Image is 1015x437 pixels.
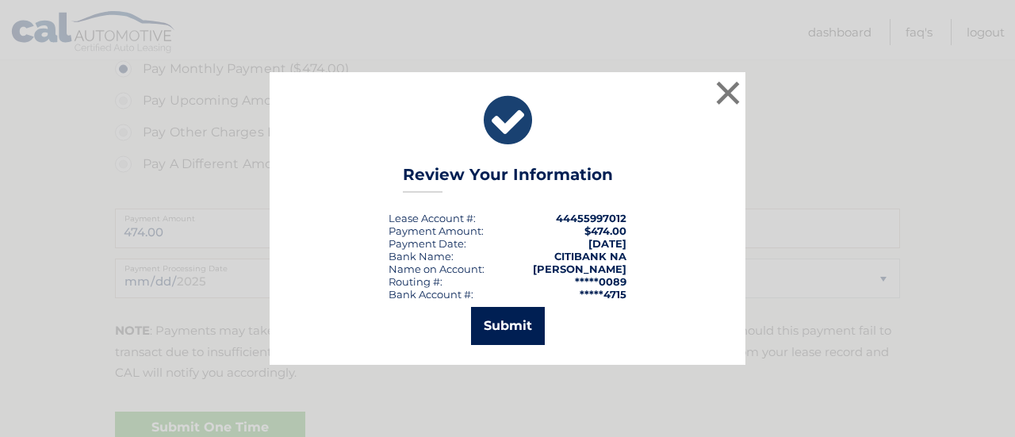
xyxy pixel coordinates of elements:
[584,224,626,237] span: $474.00
[471,307,545,345] button: Submit
[389,224,484,237] div: Payment Amount:
[389,212,476,224] div: Lease Account #:
[389,237,464,250] span: Payment Date
[389,288,473,301] div: Bank Account #:
[533,263,626,275] strong: [PERSON_NAME]
[389,237,466,250] div: :
[403,165,613,193] h3: Review Your Information
[389,263,485,275] div: Name on Account:
[588,237,626,250] span: [DATE]
[389,275,442,288] div: Routing #:
[389,250,454,263] div: Bank Name:
[712,77,744,109] button: ×
[554,250,626,263] strong: CITIBANK NA
[556,212,626,224] strong: 44455997012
